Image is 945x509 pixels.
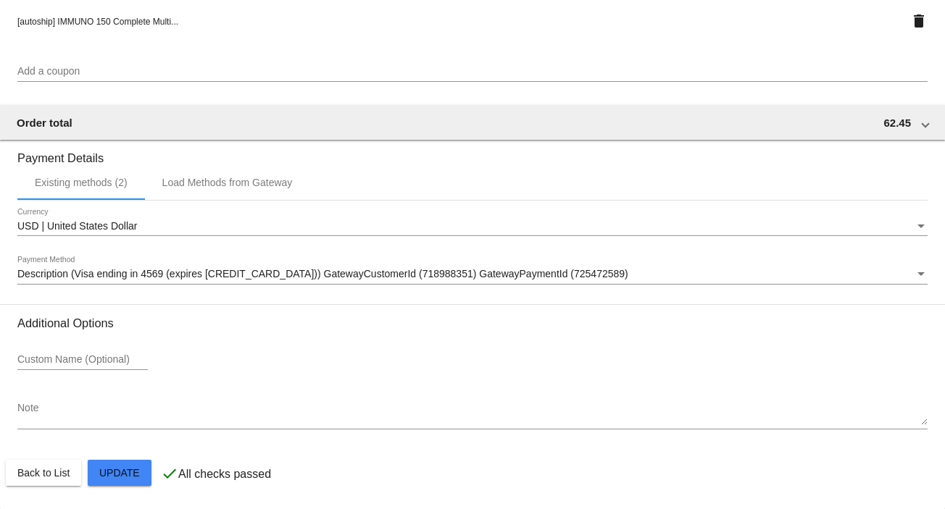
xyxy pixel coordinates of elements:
mat-select: Payment Method [17,269,928,280]
mat-select: Currency [17,221,928,232]
button: Update [88,460,151,486]
div: Load Methods from Gateway [162,177,293,188]
span: 62.45 [883,117,911,129]
div: Existing methods (2) [35,177,128,188]
h3: Additional Options [17,316,928,330]
span: USD | United States Dollar [17,220,137,232]
span: Description (Visa ending in 4569 (expires [CREDIT_CARD_DATA])) GatewayCustomerId (718988351) Gate... [17,268,628,279]
input: Custom Name (Optional) [17,354,148,366]
span: Order total [17,117,72,129]
mat-icon: check [161,465,178,482]
span: [autoship] IMMUNO 150 Complete Multi... [17,17,178,27]
button: Back to List [6,460,81,486]
input: Add a coupon [17,66,928,77]
p: All checks passed [178,468,271,481]
span: Update [99,467,140,479]
span: Back to List [17,467,70,479]
h3: Payment Details [17,140,928,165]
mat-icon: delete [910,12,928,30]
